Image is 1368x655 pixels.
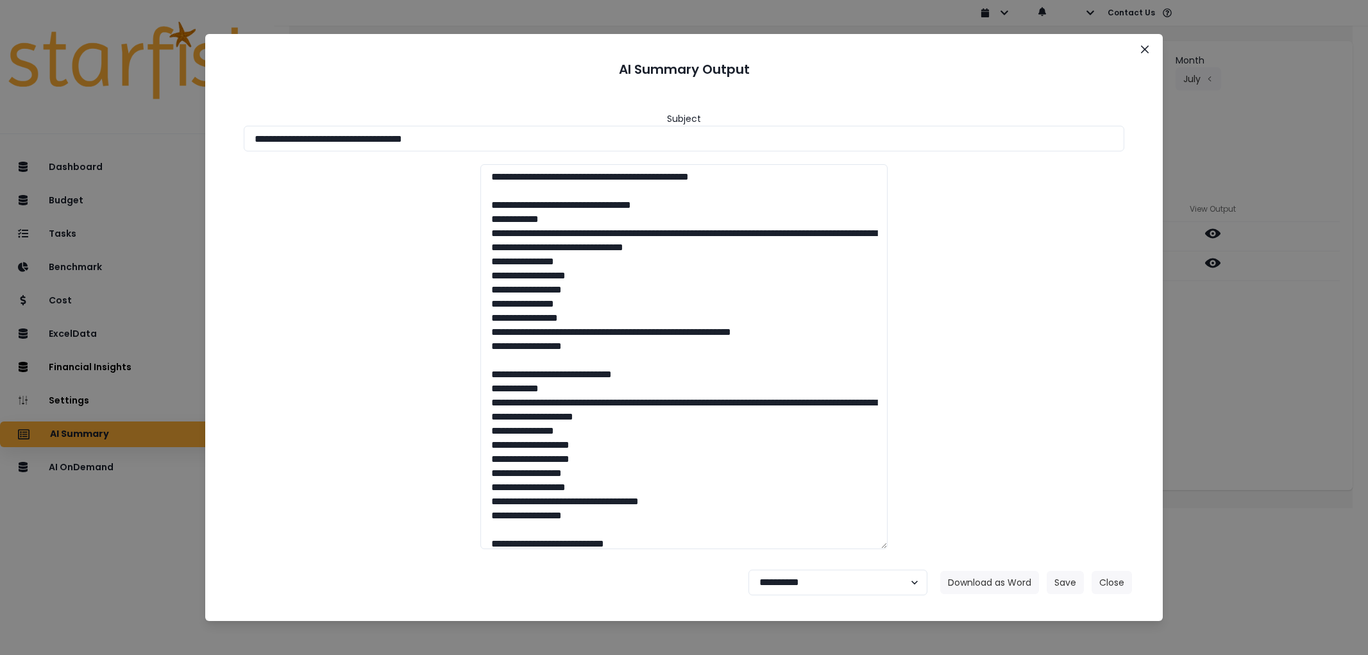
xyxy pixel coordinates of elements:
[1092,571,1132,594] button: Close
[1047,571,1084,594] button: Save
[940,571,1039,594] button: Download as Word
[1135,39,1155,60] button: Close
[221,49,1147,89] header: AI Summary Output
[667,112,701,126] header: Subject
